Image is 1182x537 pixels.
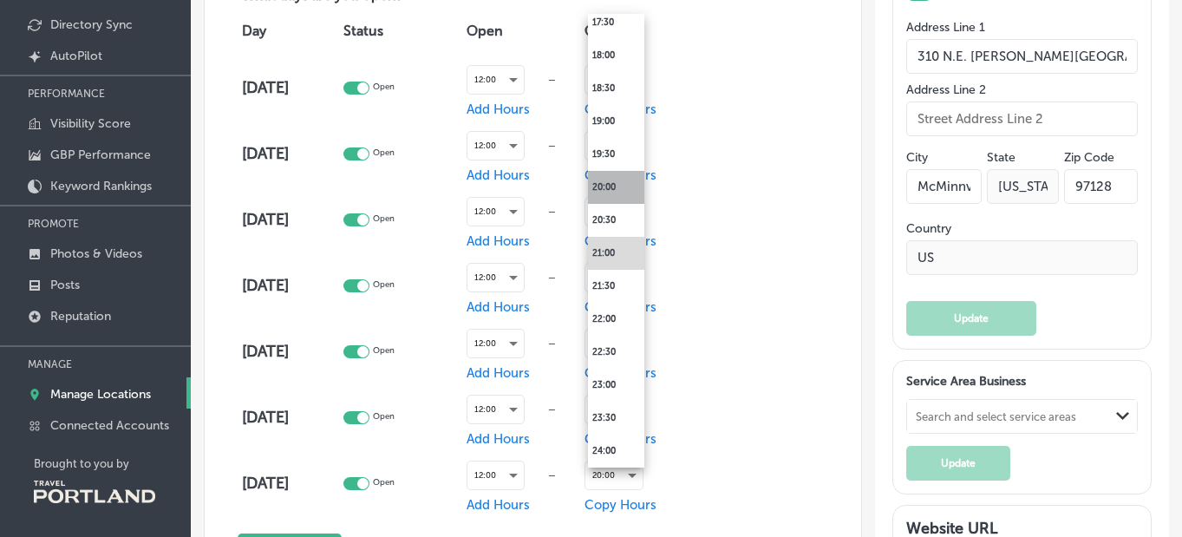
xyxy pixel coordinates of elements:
[588,138,644,171] li: 19:30
[50,309,111,324] p: Reputation
[588,336,644,369] li: 22:30
[588,270,644,303] li: 21:30
[588,369,644,402] li: 23:00
[50,49,102,63] p: AutoPilot
[50,116,131,131] p: Visibility Score
[50,278,80,292] p: Posts
[588,435,644,468] li: 24:00
[588,204,644,237] li: 20:30
[588,39,644,72] li: 18:00
[50,179,152,193] p: Keyword Rankings
[588,6,644,39] li: 17:30
[34,481,155,503] img: Travel Portland
[50,387,151,402] p: Manage Locations
[588,237,644,270] li: 21:00
[50,246,142,261] p: Photos & Videos
[588,303,644,336] li: 22:00
[588,402,644,435] li: 23:30
[34,457,191,470] p: Brought to you by
[50,17,133,32] p: Directory Sync
[588,72,644,105] li: 18:30
[50,147,151,162] p: GBP Performance
[588,171,644,204] li: 20:00
[588,105,644,138] li: 19:00
[50,418,169,433] p: Connected Accounts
